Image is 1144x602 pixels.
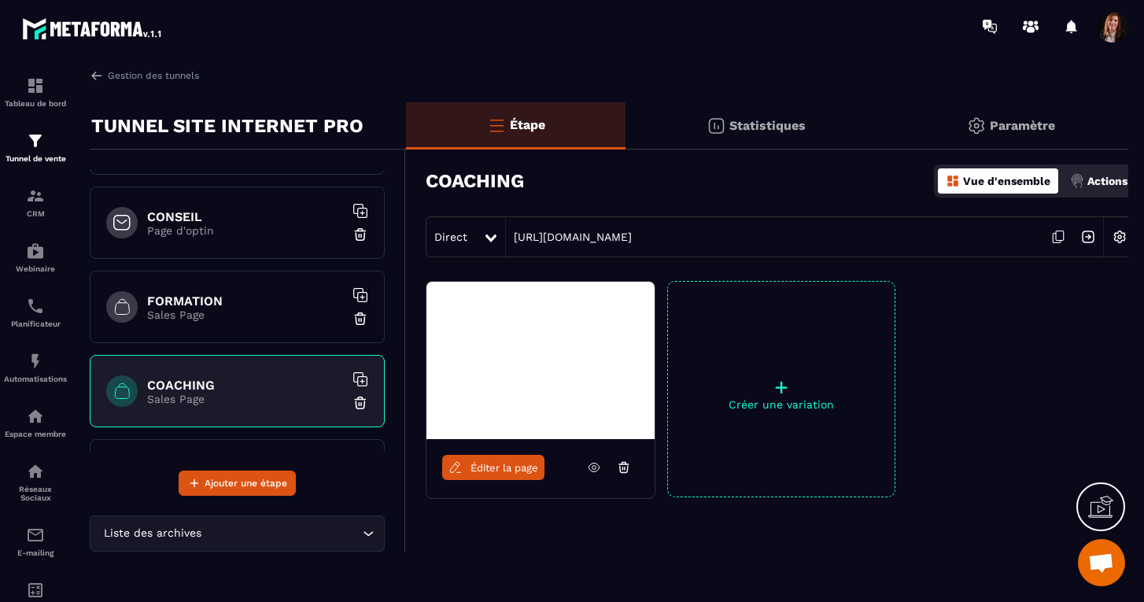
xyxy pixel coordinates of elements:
button: Ajouter une étape [179,471,296,496]
a: automationsautomationsWebinaire [4,230,67,285]
span: Liste des archives [100,525,205,542]
p: Réseaux Sociaux [4,485,67,502]
a: formationformationTableau de bord [4,65,67,120]
img: scheduler [26,297,45,316]
img: accountant [26,581,45,600]
img: image [426,282,655,439]
img: formation [26,187,45,205]
p: Webinaire [4,264,67,273]
img: bars-o.4a397970.svg [487,116,506,135]
a: formationformationTunnel de vente [4,120,67,175]
p: Créer une variation [668,398,895,411]
img: actions.d6e523a2.png [1070,174,1084,188]
img: social-network [26,462,45,481]
img: automations [26,407,45,426]
h6: COACHING [147,378,344,393]
a: automationsautomationsAutomatisations [4,340,67,395]
h6: FORMATION [147,294,344,308]
p: Sales Page [147,308,344,321]
img: setting-w.858f3a88.svg [1105,222,1135,252]
h3: COACHING [426,170,524,192]
img: logo [22,14,164,42]
span: Éditer la page [471,462,538,474]
img: arrow-next.bcc2205e.svg [1073,222,1103,252]
p: TUNNEL SITE INTERNET PRO [91,110,363,142]
a: emailemailE-mailing [4,514,67,569]
a: Ouvrir le chat [1078,539,1125,586]
a: formationformationCRM [4,175,67,230]
p: E-mailing [4,548,67,557]
img: stats.20deebd0.svg [707,116,725,135]
img: trash [352,395,368,411]
p: Actions [1087,175,1127,187]
p: Paramètre [990,118,1055,133]
span: Direct [434,231,467,243]
p: Sales Page [147,393,344,405]
a: social-networksocial-networkRéseaux Sociaux [4,450,67,514]
img: formation [26,76,45,95]
p: Étape [510,117,545,132]
img: arrow [90,68,104,83]
p: Automatisations [4,375,67,383]
h6: CONSEIL [147,209,344,224]
img: email [26,526,45,545]
img: formation [26,131,45,150]
div: Search for option [90,515,385,552]
a: [URL][DOMAIN_NAME] [506,231,632,243]
input: Search for option [205,525,359,542]
p: Planificateur [4,319,67,328]
img: dashboard-orange.40269519.svg [946,174,960,188]
a: Éditer la page [442,455,544,480]
p: Vue d'ensemble [963,175,1050,187]
p: Statistiques [729,118,806,133]
p: Page d'optin [147,224,344,237]
p: Tableau de bord [4,99,67,108]
p: + [668,376,895,398]
a: schedulerschedulerPlanificateur [4,285,67,340]
a: automationsautomationsEspace membre [4,395,67,450]
p: Tunnel de vente [4,154,67,163]
p: Espace membre [4,430,67,438]
img: automations [26,242,45,260]
img: trash [352,227,368,242]
span: Ajouter une étape [205,475,287,491]
img: automations [26,352,45,371]
img: trash [352,311,368,327]
p: CRM [4,209,67,218]
a: Gestion des tunnels [90,68,199,83]
img: setting-gr.5f69749f.svg [967,116,986,135]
